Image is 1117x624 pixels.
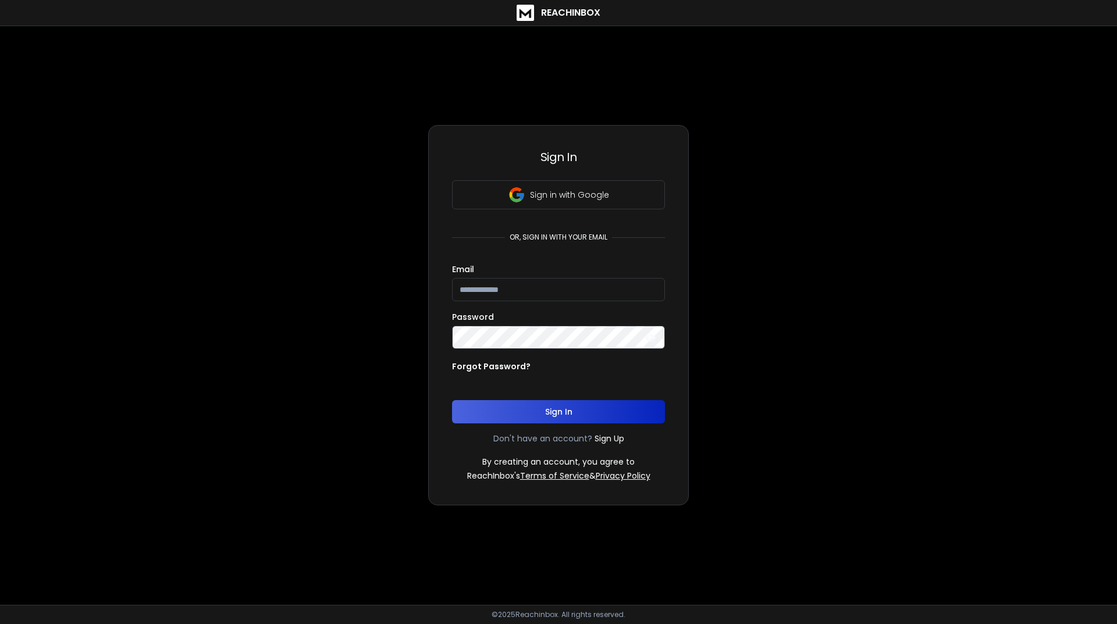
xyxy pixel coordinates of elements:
[452,361,531,372] p: Forgot Password?
[452,180,665,209] button: Sign in with Google
[492,610,625,619] p: © 2025 Reachinbox. All rights reserved.
[493,433,592,444] p: Don't have an account?
[530,189,609,201] p: Sign in with Google
[517,5,600,21] a: ReachInbox
[520,470,589,482] a: Terms of Service
[541,6,600,20] h1: ReachInbox
[482,456,635,468] p: By creating an account, you agree to
[452,313,494,321] label: Password
[596,470,650,482] a: Privacy Policy
[452,265,474,273] label: Email
[595,433,624,444] a: Sign Up
[452,400,665,423] button: Sign In
[505,233,612,242] p: or, sign in with your email
[467,470,650,482] p: ReachInbox's &
[452,149,665,165] h3: Sign In
[517,5,534,21] img: logo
